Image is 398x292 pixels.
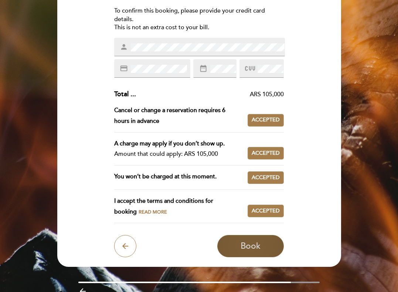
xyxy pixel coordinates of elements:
[114,235,136,257] button: arrow_back
[120,43,128,51] i: person
[248,114,284,127] button: Accepted
[252,150,280,157] span: Accepted
[114,149,242,160] div: Amount that could apply: ARS 105,000
[241,241,261,251] span: Book
[252,174,280,182] span: Accepted
[252,116,280,124] span: Accepted
[248,171,284,184] button: Accepted
[248,147,284,160] button: Accepted
[199,64,207,73] i: date_range
[120,64,128,73] i: credit_card
[114,105,248,127] div: Cancel or change a reservation requires 6 hours in advance
[248,205,284,217] button: Accepted
[114,90,136,98] span: Total ...
[217,235,284,257] button: Book
[252,207,280,215] span: Accepted
[136,90,284,99] div: ARS 105,000
[121,242,130,251] i: arrow_back
[114,171,248,184] div: You won’t be charged at this moment.
[139,209,167,215] span: Read more
[114,7,284,32] div: To confirm this booking, please provide your credit card details. This is not an extra cost to yo...
[114,138,242,149] div: A charge may apply if you don’t show up.
[114,196,248,217] div: I accept the terms and conditions for booking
